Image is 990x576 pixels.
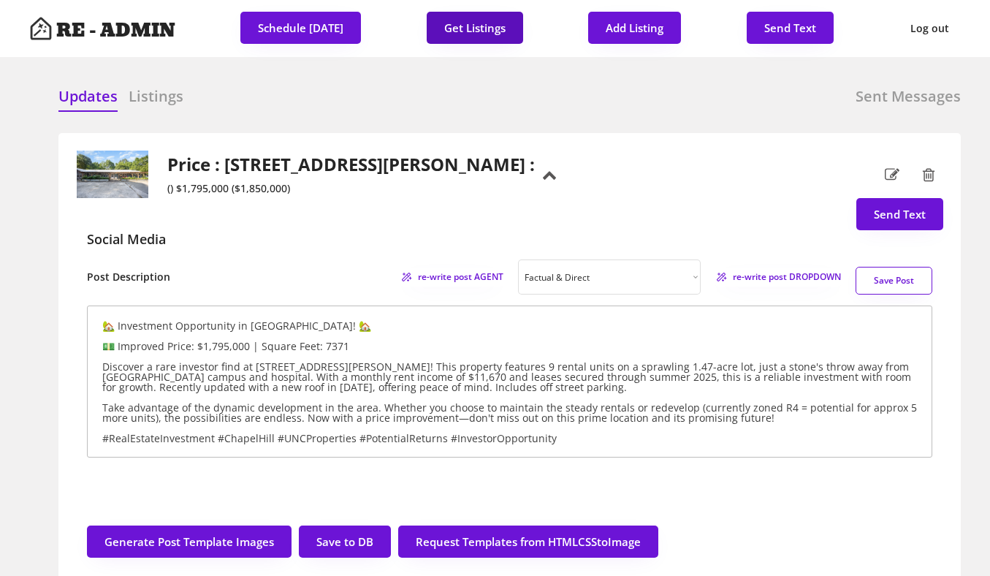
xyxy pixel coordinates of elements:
div: () $1,795,000 ($1,850,000) [167,183,535,195]
button: Get Listings [427,12,523,44]
h2: Price : [STREET_ADDRESS][PERSON_NAME] : [167,154,535,175]
button: Schedule [DATE] [240,12,361,44]
button: Request Templates from HTMLCSStoImage [398,526,658,558]
button: re-write post AGENT [400,268,503,287]
button: Add Listing [588,12,681,44]
img: 20250522134628364911000000-o.jpg [76,151,149,198]
span: re-write post DROPDOWN [733,273,841,281]
button: re-write post DROPDOWN [715,268,841,287]
img: Artboard%201%20copy%203.svg [29,17,53,40]
span: re-write post AGENT [418,273,503,281]
h4: RE - ADMIN [56,21,175,40]
button: Save to DB [299,526,391,558]
button: Generate Post Template Images [87,526,292,558]
div: Social Media [87,230,166,249]
button: Send Text [856,198,943,230]
h6: Listings [129,86,183,107]
h6: Sent Messages [856,86,961,107]
h6: Updates [58,86,118,107]
button: Send Text [747,12,834,44]
button: Log out [899,12,961,45]
h6: Post Description [87,270,170,284]
button: Save Post [856,267,932,295]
